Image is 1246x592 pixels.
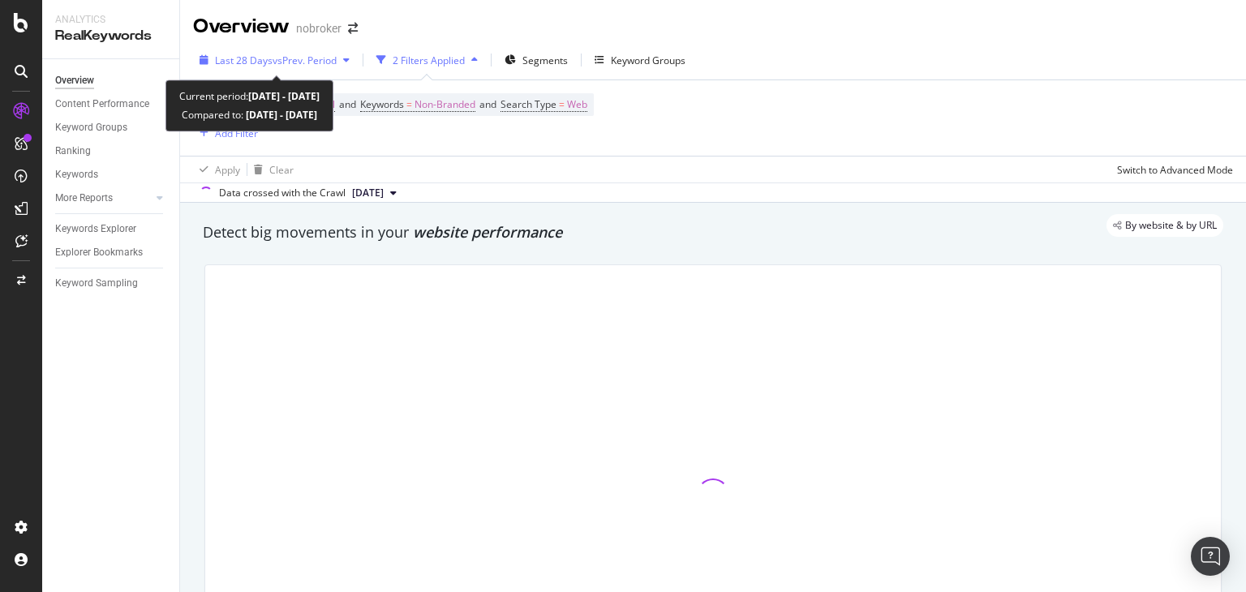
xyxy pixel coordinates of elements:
[55,166,98,183] div: Keywords
[193,47,356,73] button: Last 28 DaysvsPrev. Period
[1106,214,1223,237] div: legacy label
[182,105,317,124] div: Compared to:
[1191,537,1230,576] div: Open Intercom Messenger
[406,97,412,111] span: =
[55,119,168,136] a: Keyword Groups
[501,97,556,111] span: Search Type
[348,23,358,34] div: arrow-right-arrow-left
[1125,221,1217,230] span: By website & by URL
[55,275,168,292] a: Keyword Sampling
[219,186,346,200] div: Data crossed with the Crawl
[55,244,143,261] div: Explorer Bookmarks
[55,190,152,207] a: More Reports
[215,163,240,177] div: Apply
[215,127,258,140] div: Add Filter
[55,221,168,238] a: Keywords Explorer
[55,143,168,160] a: Ranking
[55,143,91,160] div: Ranking
[55,72,168,89] a: Overview
[55,96,149,113] div: Content Performance
[243,108,317,122] b: [DATE] - [DATE]
[559,97,565,111] span: =
[346,183,403,203] button: [DATE]
[296,20,342,36] div: nobroker
[588,47,692,73] button: Keyword Groups
[611,54,685,67] div: Keyword Groups
[55,166,168,183] a: Keywords
[55,13,166,27] div: Analytics
[498,47,574,73] button: Segments
[55,72,94,89] div: Overview
[179,87,320,105] div: Current period:
[360,97,404,111] span: Keywords
[193,157,240,182] button: Apply
[522,54,568,67] span: Segments
[393,54,465,67] div: 2 Filters Applied
[55,96,168,113] a: Content Performance
[273,54,337,67] span: vs Prev. Period
[55,275,138,292] div: Keyword Sampling
[55,244,168,261] a: Explorer Bookmarks
[352,186,384,200] span: 2025 Sep. 1st
[193,123,258,143] button: Add Filter
[567,93,587,116] span: Web
[55,119,127,136] div: Keyword Groups
[193,13,290,41] div: Overview
[55,221,136,238] div: Keywords Explorer
[215,54,273,67] span: Last 28 Days
[415,93,475,116] span: Non-Branded
[479,97,496,111] span: and
[55,190,113,207] div: More Reports
[339,97,356,111] span: and
[55,27,166,45] div: RealKeywords
[269,163,294,177] div: Clear
[1111,157,1233,182] button: Switch to Advanced Mode
[1117,163,1233,177] div: Switch to Advanced Mode
[248,89,320,103] b: [DATE] - [DATE]
[370,47,484,73] button: 2 Filters Applied
[247,157,294,182] button: Clear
